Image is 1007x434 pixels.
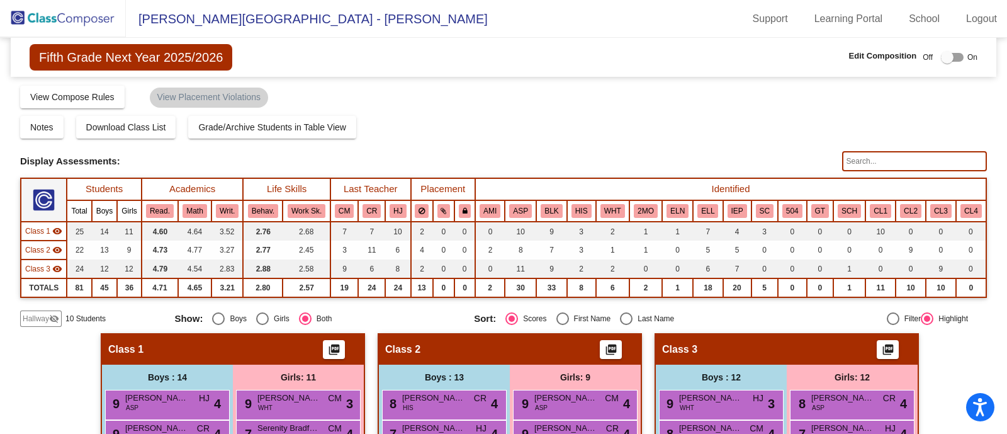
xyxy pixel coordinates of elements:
span: Class 1 [108,343,143,356]
td: 10 [926,278,956,297]
button: Print Students Details [877,340,899,359]
td: 19 [330,278,358,297]
div: Both [312,313,332,324]
td: 11 [505,260,536,278]
th: Cluster 2 [896,200,926,222]
td: 3 [567,222,596,241]
span: [PERSON_NAME] [402,392,465,404]
button: CR [363,204,381,218]
th: Hispanic [567,200,596,222]
td: 6 [693,260,723,278]
td: 0 [833,241,865,260]
button: CL1 [870,204,891,218]
div: Boys [225,313,247,324]
button: ELL [697,204,718,218]
td: 22 [67,241,91,260]
div: Boys : 13 [379,365,510,390]
span: 4 [491,394,498,413]
td: 12 [117,260,141,278]
th: Cluster 1 [865,200,896,222]
mat-icon: picture_as_pdf [604,343,619,361]
mat-icon: visibility_off [49,314,59,324]
span: 9 [110,397,120,411]
td: 2.83 [211,260,243,278]
th: Boys [92,200,118,222]
th: Life Skills [243,178,330,200]
td: 2 [475,241,505,260]
td: 3 [567,241,596,260]
span: Show: [174,313,203,324]
div: First Name [569,313,611,324]
button: ASP [509,204,532,218]
td: 0 [778,278,807,297]
mat-chip: View Placement Violations [150,88,268,108]
th: Self Contained [751,200,778,222]
button: IEP [728,204,747,218]
button: GT [811,204,829,218]
td: 20 [723,278,751,297]
mat-radio-group: Select an option [474,312,764,325]
button: Behav. [248,204,278,218]
span: Class 3 [662,343,697,356]
td: 0 [896,222,926,241]
td: 5 [751,278,778,297]
td: 2.45 [283,241,330,260]
input: Search... [842,151,987,171]
td: 0 [454,260,475,278]
button: ELN [667,204,689,218]
td: 0 [956,241,986,260]
td: 2.68 [283,222,330,241]
a: Logout [956,9,1007,29]
td: 4.73 [142,241,178,260]
th: Cassie Ruppert [358,200,385,222]
td: 0 [433,241,454,260]
a: Support [743,9,798,29]
td: 2.80 [243,278,283,297]
td: 1 [662,278,693,297]
th: Hannah Johnson [385,200,410,222]
td: 45 [92,278,118,297]
td: 4.77 [178,241,211,260]
div: Girls: 9 [510,365,641,390]
span: CM [328,392,342,405]
span: [PERSON_NAME] [534,392,597,404]
span: 9 [663,397,673,411]
td: 1 [596,241,629,260]
button: Work Sk. [288,204,325,218]
span: 4 [900,394,907,413]
span: [PERSON_NAME] [125,392,188,404]
td: 5 [723,241,751,260]
button: CM [335,204,354,218]
td: 9 [536,260,567,278]
button: Notes [20,116,64,139]
td: 3.27 [211,241,243,260]
button: Writ. [216,204,239,218]
td: 4.79 [142,260,178,278]
td: 0 [662,260,693,278]
td: 4.54 [178,260,211,278]
button: HIS [571,204,592,218]
th: Cluster 3 [926,200,956,222]
td: Hidden teacher - No Class Name [21,222,67,241]
td: 1 [833,278,865,297]
td: 4.60 [142,222,178,241]
td: 2.76 [243,222,283,241]
th: Academics [142,178,244,200]
td: 9 [117,241,141,260]
span: Class 2 [25,244,50,256]
td: 0 [475,222,505,241]
td: 1 [629,222,662,241]
td: 0 [751,241,778,260]
td: 24 [67,260,91,278]
td: 0 [778,241,807,260]
td: 14 [92,222,118,241]
td: 6 [385,241,410,260]
span: Display Assessments: [20,156,120,167]
td: 0 [433,260,454,278]
td: 0 [865,241,896,260]
td: 2.57 [283,278,330,297]
span: Sort: [474,313,496,324]
td: 9 [330,260,358,278]
td: 0 [807,260,833,278]
div: Filter [899,313,921,324]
